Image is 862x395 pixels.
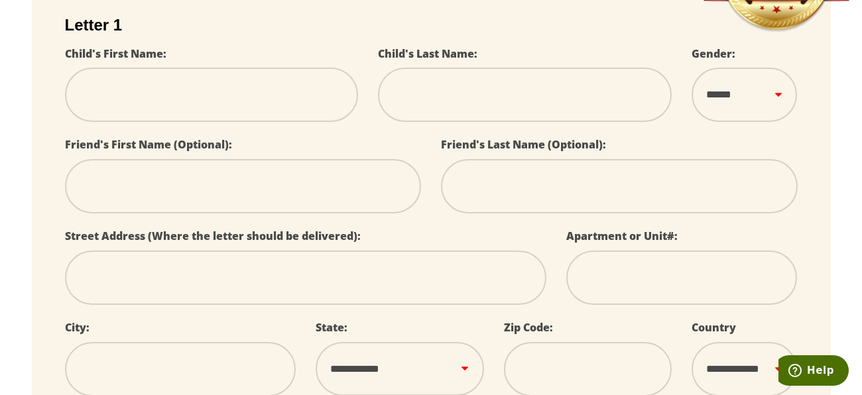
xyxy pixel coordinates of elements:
label: Country [692,320,736,335]
label: State: [316,320,347,335]
label: Street Address (Where the letter should be delivered): [65,229,361,243]
label: Friend's First Name (Optional): [65,137,232,152]
label: City: [65,320,90,335]
label: Zip Code: [504,320,553,335]
label: Gender: [692,46,735,61]
label: Apartment or Unit#: [566,229,678,243]
label: Friend's Last Name (Optional): [441,137,606,152]
iframe: Opens a widget where you can find more information [778,355,849,388]
label: Child's First Name: [65,46,166,61]
h2: Letter 1 [65,16,798,34]
label: Child's Last Name: [378,46,477,61]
